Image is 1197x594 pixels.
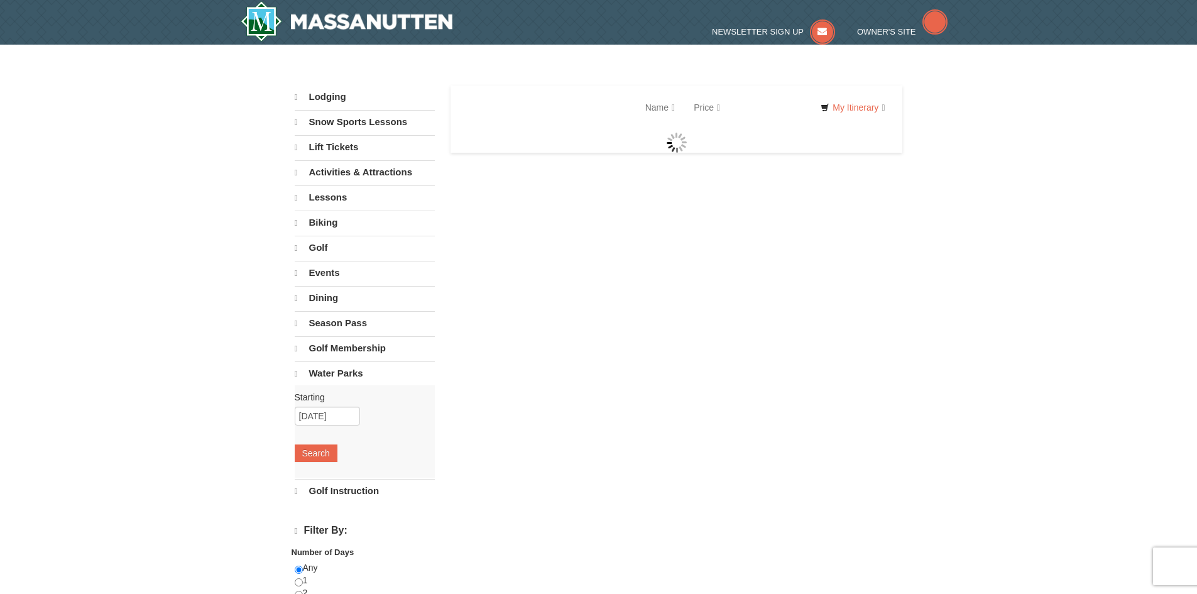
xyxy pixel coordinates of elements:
img: wait gif [667,133,687,153]
a: Lessons [295,185,435,209]
a: Snow Sports Lessons [295,110,435,134]
a: Events [295,261,435,285]
label: Starting [295,391,425,404]
a: My Itinerary [812,98,893,117]
button: Search [295,444,337,462]
strong: Number of Days [292,547,354,557]
a: Newsletter Sign Up [712,27,835,36]
span: Owner's Site [857,27,916,36]
a: Water Parks [295,361,435,385]
a: Lift Tickets [295,135,435,159]
a: Biking [295,211,435,234]
img: Massanutten Resort Logo [241,1,453,41]
a: Dining [295,286,435,310]
a: Owner's Site [857,27,948,36]
a: Massanutten Resort [241,1,453,41]
a: Activities & Attractions [295,160,435,184]
a: Price [684,95,730,120]
span: Newsletter Sign Up [712,27,804,36]
h4: Filter By: [295,525,435,537]
a: Golf Membership [295,336,435,360]
a: Golf Instruction [295,479,435,503]
a: Season Pass [295,311,435,335]
a: Lodging [295,85,435,109]
a: Golf [295,236,435,260]
a: Name [636,95,684,120]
